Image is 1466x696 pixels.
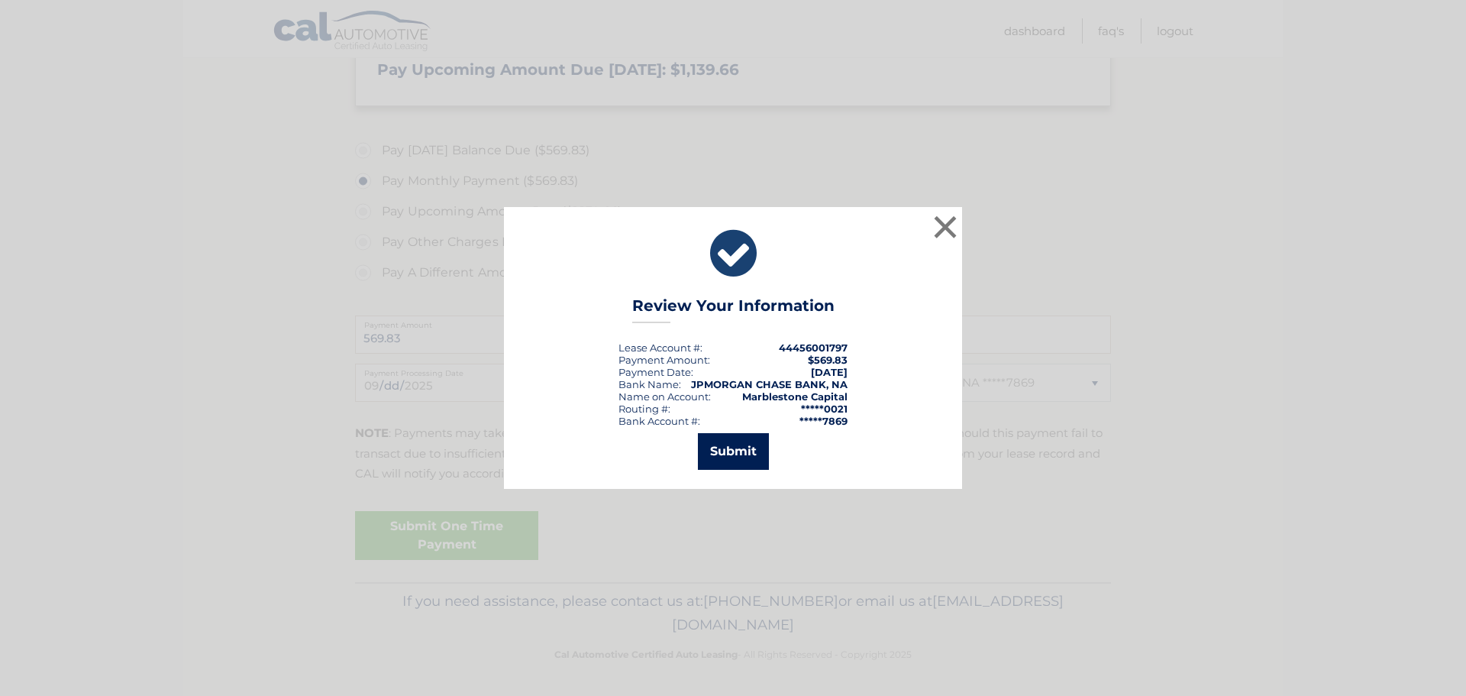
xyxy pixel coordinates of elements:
span: Payment Date [618,366,691,378]
strong: 44456001797 [779,342,848,354]
div: Bank Name: [618,378,681,390]
button: Submit [698,433,769,470]
div: Bank Account #: [618,415,700,427]
strong: JPMORGAN CHASE BANK, NA [691,378,848,390]
strong: Marblestone Capital [742,390,848,403]
div: Routing #: [618,403,670,415]
div: Lease Account #: [618,342,702,354]
h3: Review Your Information [632,296,835,323]
span: $569.83 [808,354,848,366]
span: [DATE] [811,366,848,378]
div: Name on Account: [618,390,711,403]
div: Payment Amount: [618,354,710,366]
div: : [618,366,693,378]
button: × [930,212,961,242]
